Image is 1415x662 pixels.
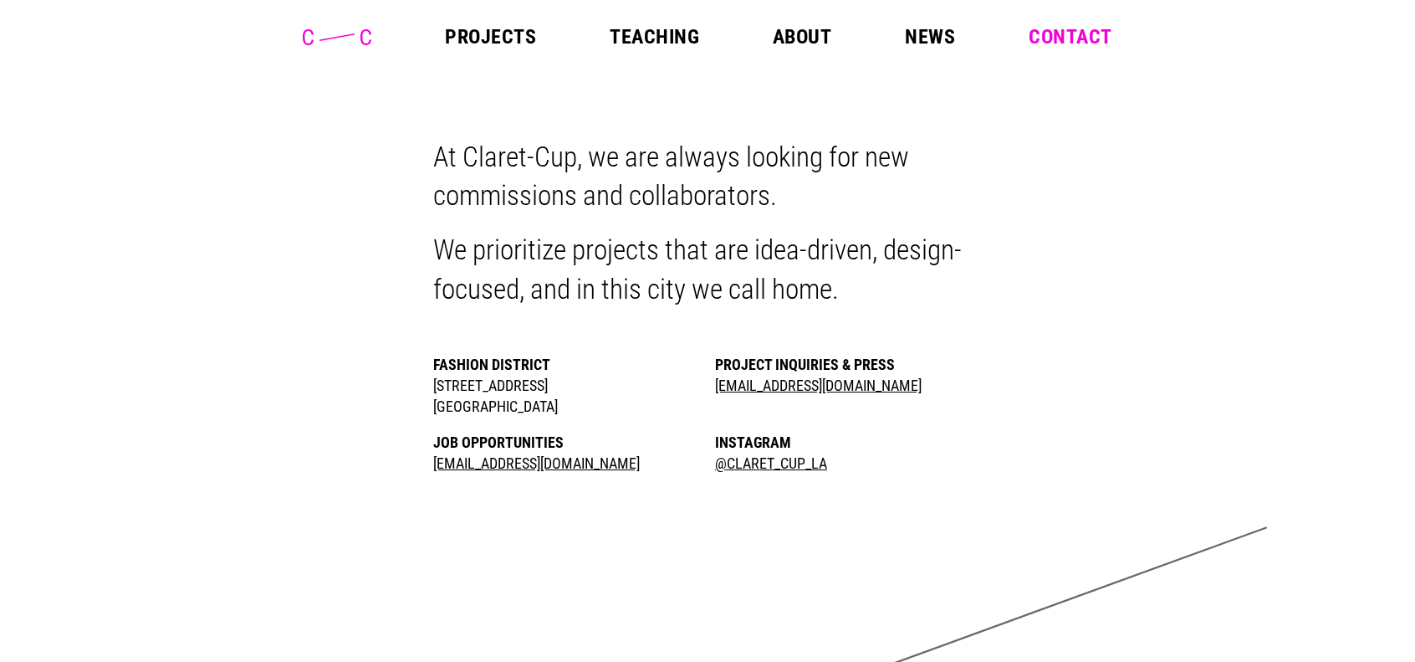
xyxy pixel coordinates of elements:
span: [GEOGRAPHIC_DATA] [433,398,558,415]
a: Projects [445,27,536,47]
span: [STREET_ADDRESS] [433,377,548,394]
a: About [773,27,831,47]
a: News [905,27,955,47]
nav: Main Menu [445,27,1111,47]
a: [EMAIL_ADDRESS][DOMAIN_NAME] [433,454,640,472]
a: Teaching [610,27,699,47]
strong: Project Inquiries & Press [715,356,895,373]
strong: Fashion District [433,356,550,373]
strong: Job Opportunities [433,434,564,451]
a: [EMAIL_ADDRESS][DOMAIN_NAME] [715,377,922,394]
p: We prioritize projects that are idea-driven, design-focused, and in this city we call home. [433,231,982,309]
p: At Claret-Cup, we are always looking for new commissions and collaborators. [433,138,982,216]
a: Contact [1029,27,1111,47]
a: @claret_cup_LA [715,454,827,472]
strong: Instagram [715,434,791,451]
